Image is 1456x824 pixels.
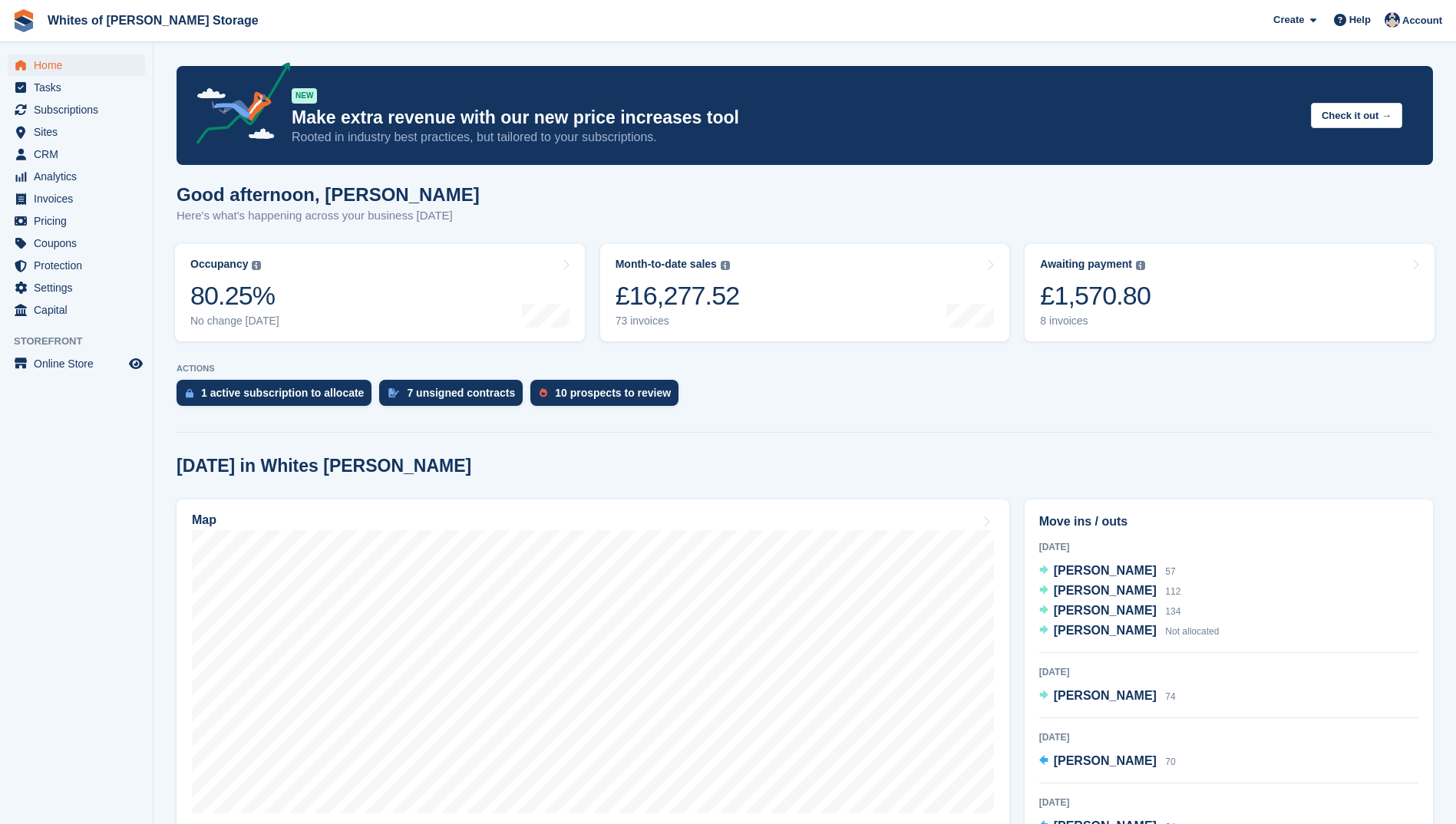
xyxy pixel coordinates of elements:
[34,121,126,143] span: Sites
[201,387,364,399] div: 1 active subscription to allocate
[616,280,740,311] div: £16,277.52
[34,188,126,209] span: Invoices
[616,258,717,271] div: Month-to-date sales
[1385,12,1400,28] img: Wendy
[530,380,686,414] a: 10 prospects to review
[1165,606,1180,617] span: 134
[1054,689,1157,702] span: [PERSON_NAME]
[1039,665,1418,679] div: [DATE]
[1039,562,1176,582] a: [PERSON_NAME] 57
[1165,691,1175,702] span: 74
[127,354,145,373] a: Preview store
[34,54,126,76] span: Home
[1165,586,1180,597] span: 112
[34,210,126,232] span: Pricing
[292,88,317,104] div: NEW
[8,277,145,298] a: menu
[34,299,126,321] span: Capital
[34,77,126,98] span: Tasks
[1039,687,1176,707] a: [PERSON_NAME] 74
[1040,280,1151,311] div: £1,570.80
[34,143,126,165] span: CRM
[41,8,265,33] a: Whites of [PERSON_NAME] Storage
[292,129,1299,146] p: Rooted in industry best practices, but tailored to your subscriptions.
[1136,261,1145,270] img: icon-info-grey-7440780725fd019a000dd9b08b2336e03edf1995a4989e88bcd33f0948082b44.svg
[616,315,740,328] div: 73 invoices
[34,166,126,187] span: Analytics
[177,184,480,205] h1: Good afternoon, [PERSON_NAME]
[1039,540,1418,554] div: [DATE]
[8,299,145,321] a: menu
[1273,12,1304,28] span: Create
[1039,513,1418,531] h2: Move ins / outs
[177,456,471,476] h2: [DATE] in Whites [PERSON_NAME]
[183,62,291,150] img: price-adjustments-announcement-icon-8257ccfd72463d97f412b2fc003d46551f7dbcb40ab6d574587a9cd5c0d94...
[1025,244,1435,341] a: Awaiting payment £1,570.80 8 invoices
[540,388,547,397] img: prospect-51fa495bee0391a8d652442698ab0144808aea92771e9ea1ae160a38d050c398.svg
[34,232,126,254] span: Coupons
[8,166,145,187] a: menu
[1040,258,1132,271] div: Awaiting payment
[34,255,126,276] span: Protection
[1054,754,1157,767] span: [PERSON_NAME]
[8,143,145,165] a: menu
[1054,584,1157,597] span: [PERSON_NAME]
[12,9,35,32] img: stora-icon-8386f47178a22dfd0bd8f6a31ec36ba5ce8667c1dd55bd0f319d3a0aa187defe.svg
[1039,621,1220,641] a: [PERSON_NAME] Not allocated
[388,388,399,397] img: contract_signature_icon-13c848040528278c33f63329250d36e43548de30e8caae1d1a13099fd9432cc5.svg
[721,261,730,270] img: icon-info-grey-7440780725fd019a000dd9b08b2336e03edf1995a4989e88bcd33f0948082b44.svg
[600,244,1010,341] a: Month-to-date sales £16,277.52 73 invoices
[1165,626,1219,637] span: Not allocated
[1039,730,1418,744] div: [DATE]
[1402,13,1442,28] span: Account
[1039,752,1176,772] a: [PERSON_NAME] 70
[190,280,279,311] div: 80.25%
[8,210,145,232] a: menu
[1349,12,1371,28] span: Help
[1165,756,1175,767] span: 70
[177,207,480,225] p: Here's what's happening across your business [DATE]
[1040,315,1151,328] div: 8 invoices
[8,255,145,276] a: menu
[8,353,145,374] a: menu
[8,121,145,143] a: menu
[186,388,193,398] img: active_subscription_to_allocate_icon-d502201f5373d7db506a760aba3b589e785aa758c864c3986d89f69b8ff3...
[177,380,379,414] a: 1 active subscription to allocate
[292,107,1299,129] p: Make extra revenue with our new price increases tool
[8,232,145,254] a: menu
[1054,564,1157,577] span: [PERSON_NAME]
[1311,103,1402,128] button: Check it out →
[555,387,671,399] div: 10 prospects to review
[1054,604,1157,617] span: [PERSON_NAME]
[175,244,585,341] a: Occupancy 80.25% No change [DATE]
[34,99,126,120] span: Subscriptions
[252,261,261,270] img: icon-info-grey-7440780725fd019a000dd9b08b2336e03edf1995a4989e88bcd33f0948082b44.svg
[8,99,145,120] a: menu
[190,258,248,271] div: Occupancy
[1054,624,1157,637] span: [PERSON_NAME]
[379,380,530,414] a: 7 unsigned contracts
[1039,602,1181,621] a: [PERSON_NAME] 134
[1039,796,1418,809] div: [DATE]
[1039,582,1181,602] a: [PERSON_NAME] 112
[8,188,145,209] a: menu
[1165,566,1175,577] span: 57
[14,334,153,349] span: Storefront
[177,364,1433,374] p: ACTIONS
[407,387,515,399] div: 7 unsigned contracts
[34,277,126,298] span: Settings
[192,513,216,527] h2: Map
[8,54,145,76] a: menu
[8,77,145,98] a: menu
[34,353,126,374] span: Online Store
[190,315,279,328] div: No change [DATE]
